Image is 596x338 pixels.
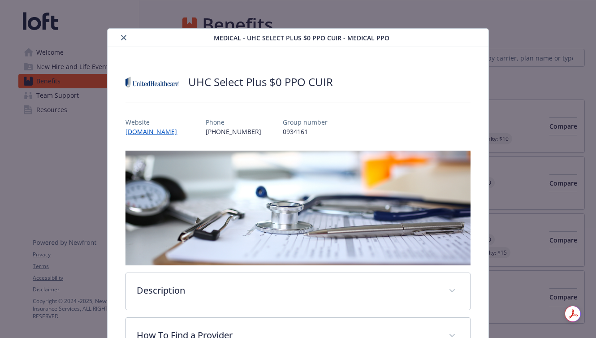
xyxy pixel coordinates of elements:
[283,117,328,127] p: Group number
[125,127,184,136] a: [DOMAIN_NAME]
[206,117,261,127] p: Phone
[188,74,333,90] h2: UHC Select Plus $0 PPO CUIR
[125,151,470,265] img: banner
[125,117,184,127] p: Website
[118,32,129,43] button: close
[283,127,328,136] p: 0934161
[126,273,470,310] div: Description
[206,127,261,136] p: [PHONE_NUMBER]
[214,33,389,43] span: Medical - UHC Select Plus $0 PPO CUIR - Medical PPO
[125,69,179,95] img: United Healthcare Insurance Company
[137,284,437,297] p: Description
